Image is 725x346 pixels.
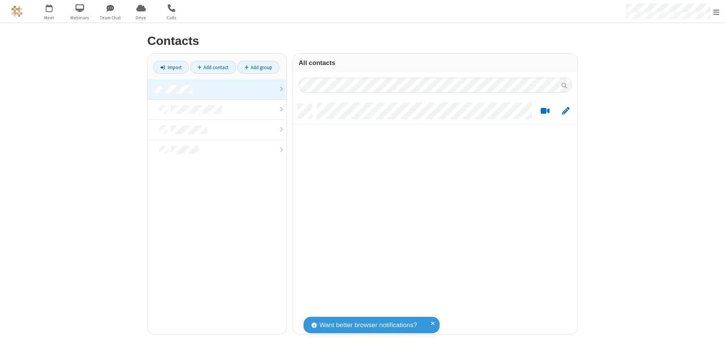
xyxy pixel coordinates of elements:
button: Start a video meeting [538,107,552,116]
button: Edit [558,107,573,116]
a: Import [153,61,189,74]
div: grid [293,98,577,334]
a: Add contact [190,61,236,74]
span: Meet [35,14,63,21]
span: Want better browser notifications? [319,320,417,330]
iframe: Chat [706,326,719,341]
span: Team Chat [96,14,125,21]
span: Drive [127,14,155,21]
span: Calls [157,14,186,21]
img: QA Selenium DO NOT DELETE OR CHANGE [11,6,23,17]
span: Webinars [66,14,94,21]
h2: Contacts [147,34,578,48]
a: Add group [237,61,279,74]
h3: All contacts [299,59,572,66]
